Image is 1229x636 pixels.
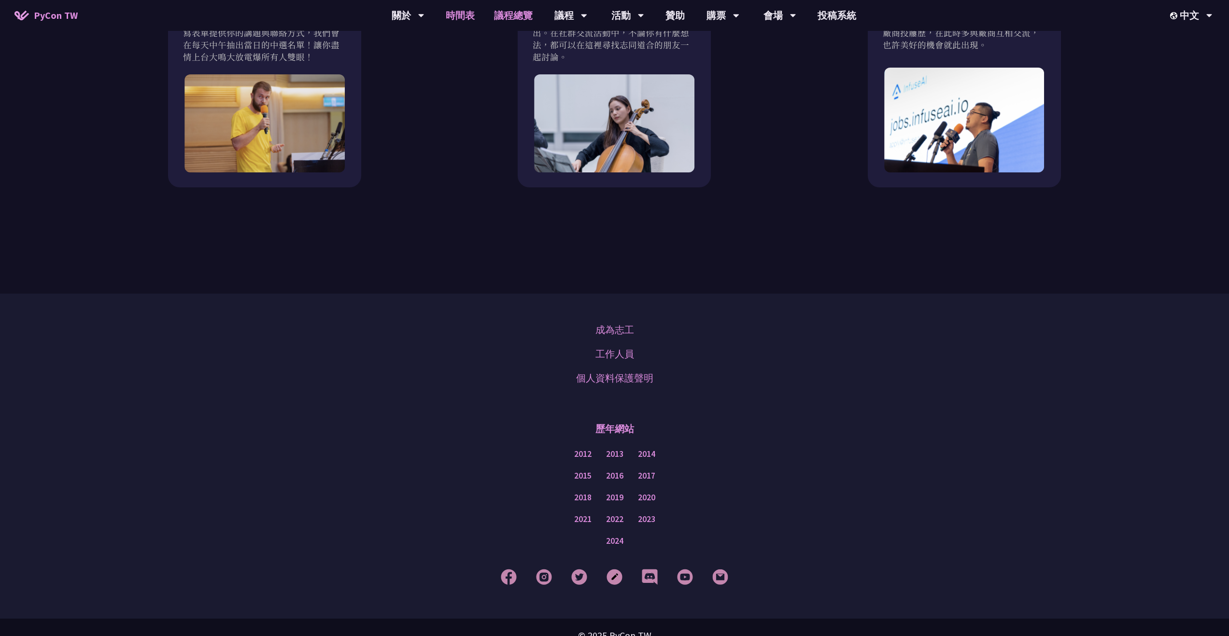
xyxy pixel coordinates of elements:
[14,11,29,20] img: Home icon of PyCon TW 2025
[607,569,622,585] img: Blog Footer Icon
[574,470,592,482] a: 2015
[638,470,655,482] a: 2017
[536,569,552,585] img: Instagram Footer Icon
[606,470,623,482] a: 2016
[595,323,634,337] a: 成為志工
[574,513,592,525] a: 2021
[5,3,87,28] a: PyCon TW
[574,448,592,460] a: 2012
[642,569,658,585] img: Discord Footer Icon
[184,74,345,172] img: Lightning Talk
[571,569,587,585] img: Twitter Footer Icon
[535,74,695,172] img: PyNight
[576,371,653,385] a: 個人資料保護聲明
[606,492,623,504] a: 2019
[712,569,728,585] img: Email Footer Icon
[574,492,592,504] a: 2018
[34,8,78,23] span: PyCon TW
[677,569,693,585] img: YouTube Footer Icon
[638,492,655,504] a: 2020
[606,535,623,547] a: 2024
[595,414,634,443] p: 歷年網站
[606,513,623,525] a: 2022
[1170,12,1180,19] img: Locale Icon
[638,448,655,460] a: 2014
[606,448,623,460] a: 2013
[501,569,517,585] img: Facebook Footer Icon
[884,68,1045,173] img: Job Fair
[638,513,655,525] a: 2023
[595,347,634,361] a: 工作人員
